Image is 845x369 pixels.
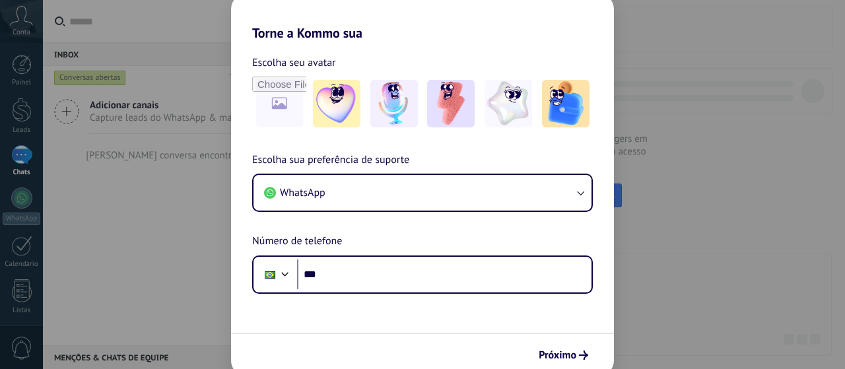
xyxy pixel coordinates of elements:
span: Escolha sua preferência de suporte [252,152,409,169]
button: WhatsApp [253,175,591,211]
span: Número de telefone [252,233,342,250]
img: -2.jpeg [370,80,418,127]
button: Próximo [533,344,594,366]
img: -1.jpeg [313,80,360,127]
span: WhatsApp [280,186,325,199]
img: -5.jpeg [542,80,590,127]
img: -3.jpeg [427,80,475,127]
div: Brazil: + 55 [257,261,283,288]
img: -4.jpeg [485,80,532,127]
span: Próximo [539,351,576,360]
span: Escolha seu avatar [252,54,336,71]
